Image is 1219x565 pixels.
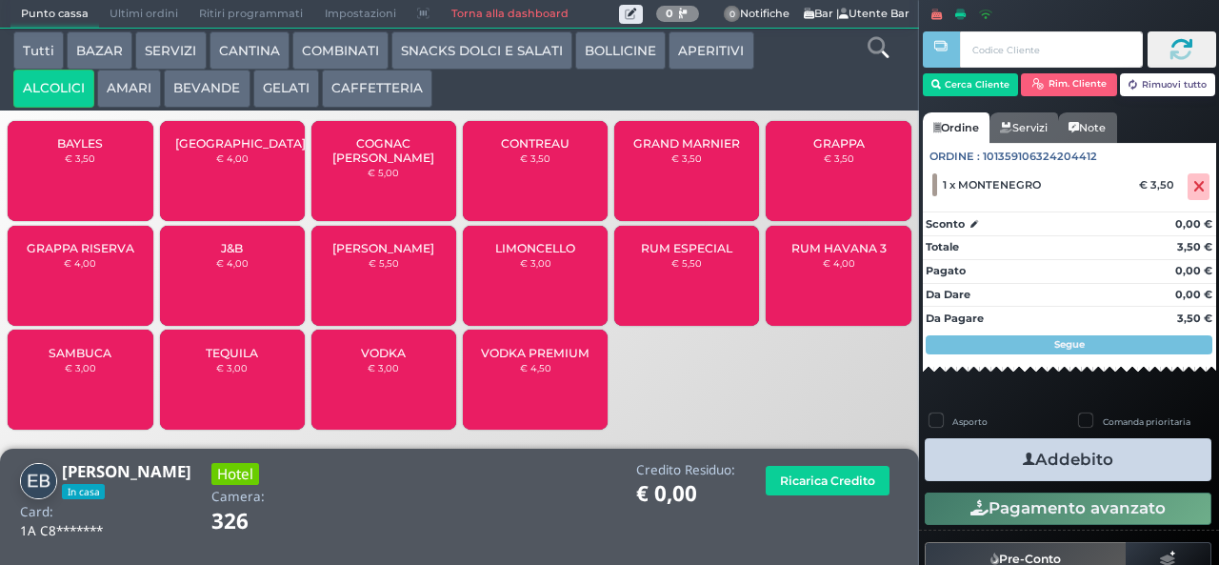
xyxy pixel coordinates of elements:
[669,31,753,70] button: APERITIVI
[983,149,1097,165] span: 101359106324204412
[926,240,959,253] strong: Totale
[253,70,319,108] button: GELATI
[813,136,865,151] span: GRAPPA
[210,31,290,70] button: CANTINA
[926,264,966,277] strong: Pagato
[135,31,206,70] button: SERVIZI
[62,484,105,499] span: In casa
[13,31,64,70] button: Tutti
[221,241,243,255] span: J&B
[368,167,399,178] small: € 5,00
[164,70,250,108] button: BEVANDE
[361,346,406,360] span: VODKA
[501,136,570,151] span: CONTREAU
[925,493,1211,525] button: Pagamento avanzato
[20,463,57,500] img: ENZO BRANCOZZI
[923,73,1019,96] button: Cerca Cliente
[57,136,103,151] span: BAYLES
[926,216,965,232] strong: Sconto
[99,1,189,28] span: Ultimi ordini
[791,241,887,255] span: RUM HAVANA 3
[671,152,702,164] small: € 3,50
[206,346,258,360] span: TEQUILA
[13,70,94,108] button: ALCOLICI
[368,362,399,373] small: € 3,00
[520,257,551,269] small: € 3,00
[481,346,590,360] span: VODKA PREMIUM
[328,136,441,165] span: COGNAC [PERSON_NAME]
[636,463,735,477] h4: Credito Residuo:
[175,136,306,151] span: [GEOGRAPHIC_DATA]
[1175,288,1212,301] strong: 0,00 €
[641,241,732,255] span: RUM ESPECIAL
[929,149,980,165] span: Ordine :
[575,31,666,70] button: BOLLICINE
[27,241,134,255] span: GRAPPA RISERVA
[314,1,407,28] span: Impostazioni
[926,288,970,301] strong: Da Dare
[216,152,249,164] small: € 4,00
[97,70,161,108] button: AMARI
[65,152,95,164] small: € 3,50
[67,31,132,70] button: BAZAR
[10,1,99,28] span: Punto cassa
[211,490,265,504] h4: Camera:
[440,1,578,28] a: Torna alla dashboard
[369,257,399,269] small: € 5,50
[766,466,889,495] button: Ricarica Credito
[520,152,550,164] small: € 3,50
[216,362,248,373] small: € 3,00
[49,346,111,360] span: SAMBUCA
[926,312,984,325] strong: Da Pagare
[943,178,1041,192] span: 1 x MONTENEGRO
[64,257,96,269] small: € 4,00
[1120,73,1216,96] button: Rimuovi tutto
[824,152,854,164] small: € 3,50
[1054,338,1085,351] strong: Segue
[211,463,259,485] h3: Hotel
[292,31,389,70] button: COMBINATI
[65,362,96,373] small: € 3,00
[1175,264,1212,277] strong: 0,00 €
[216,257,249,269] small: € 4,00
[989,112,1058,143] a: Servizi
[211,510,302,534] h1: 326
[391,31,572,70] button: SNACKS DOLCI E SALATI
[20,505,53,519] h4: Card:
[332,241,434,255] span: [PERSON_NAME]
[189,1,313,28] span: Ritiri programmati
[1177,312,1212,325] strong: 3,50 €
[633,136,740,151] span: GRAND MARNIER
[671,257,702,269] small: € 5,50
[1177,240,1212,253] strong: 3,50 €
[1021,73,1117,96] button: Rim. Cliente
[1175,217,1212,231] strong: 0,00 €
[1136,178,1184,192] div: € 3,50
[960,31,1142,68] input: Codice Cliente
[1103,415,1190,428] label: Comanda prioritaria
[1058,112,1116,143] a: Note
[666,7,673,20] b: 0
[925,438,1211,481] button: Addebito
[724,6,741,23] span: 0
[636,482,735,506] h1: € 0,00
[322,70,432,108] button: CAFFETTERIA
[62,460,191,482] b: [PERSON_NAME]
[495,241,575,255] span: LIMONCELLO
[952,415,988,428] label: Asporto
[823,257,855,269] small: € 4,00
[520,362,551,373] small: € 4,50
[923,112,989,143] a: Ordine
